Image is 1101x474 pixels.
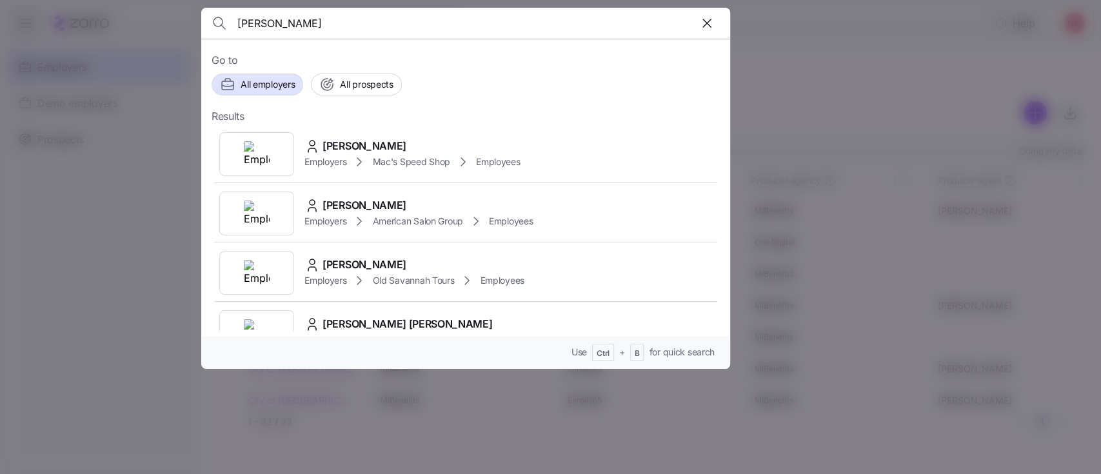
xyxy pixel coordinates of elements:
[304,274,346,287] span: Employers
[372,274,454,287] span: Old Savannah Tours
[212,108,244,124] span: Results
[212,52,720,68] span: Go to
[340,78,393,91] span: All prospects
[372,215,462,228] span: American Salon Group
[635,348,640,359] span: B
[244,319,270,345] img: Employer logo
[212,74,303,95] button: All employers
[304,155,346,168] span: Employers
[476,155,520,168] span: Employees
[311,74,401,95] button: All prospects
[619,346,625,359] span: +
[244,141,270,167] img: Employer logo
[571,346,587,359] span: Use
[372,155,450,168] span: Mac's Speed Shop
[649,346,715,359] span: for quick search
[322,197,406,213] span: [PERSON_NAME]
[244,260,270,286] img: Employer logo
[322,138,406,154] span: [PERSON_NAME]
[322,257,406,273] span: [PERSON_NAME]
[480,274,524,287] span: Employees
[241,78,295,91] span: All employers
[304,215,346,228] span: Employers
[597,348,610,359] span: Ctrl
[244,201,270,226] img: Employer logo
[322,316,492,332] span: [PERSON_NAME] [PERSON_NAME]
[489,215,533,228] span: Employees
